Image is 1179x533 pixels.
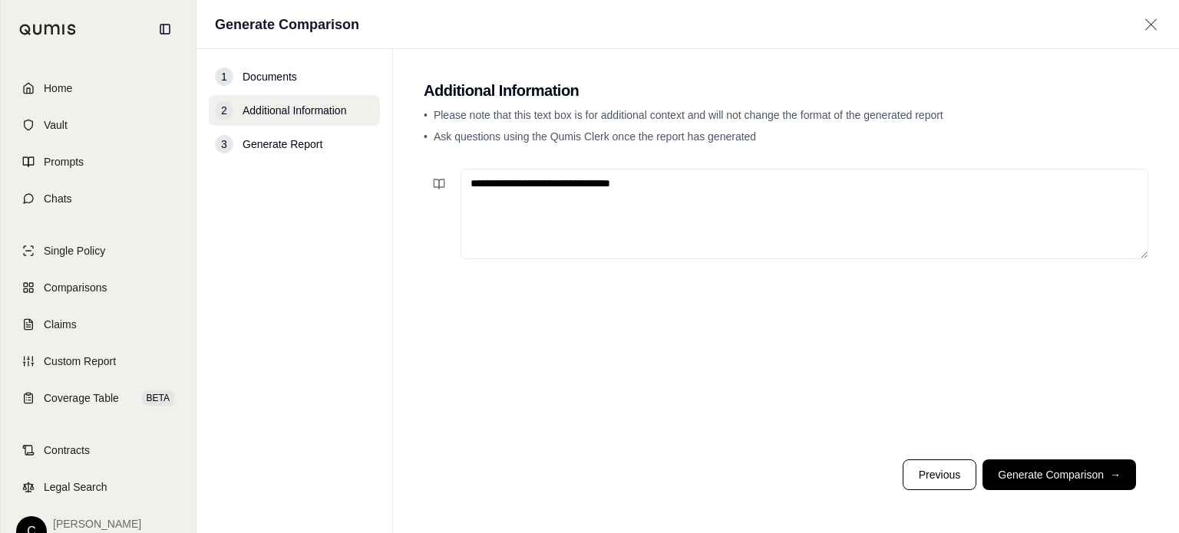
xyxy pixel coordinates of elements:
span: • [424,130,428,143]
button: Generate Comparison→ [982,459,1136,490]
span: Legal Search [44,479,107,495]
span: Custom Report [44,354,116,369]
span: Additional Information [243,103,346,118]
span: Please note that this text box is for additional context and will not change the format of the ge... [434,109,943,121]
a: Prompts [10,145,187,179]
span: Prompts [44,154,84,169]
span: Single Policy [44,243,105,258]
div: 2 [215,101,233,120]
h1: Generate Comparison [215,14,359,35]
button: Previous [903,459,976,490]
span: → [1110,467,1121,482]
a: Comparisons [10,271,187,304]
span: Coverage Table [44,390,119,406]
span: Contracts [44,443,90,458]
img: Qumis Logo [19,24,77,35]
div: 1 [215,67,233,86]
button: Collapse sidebar [153,17,177,41]
span: • [424,109,428,121]
span: Ask questions using the Qumis Clerk once the report has generated [434,130,756,143]
a: Single Policy [10,234,187,268]
a: Claims [10,308,187,341]
span: BETA [142,390,174,406]
div: 3 [215,135,233,153]
span: Home [44,81,72,96]
span: Comparisons [44,280,107,295]
span: Claims [44,317,77,332]
a: Coverage TableBETA [10,381,187,415]
span: Generate Report [243,137,322,152]
span: Documents [243,69,297,84]
a: Contracts [10,433,187,467]
a: Legal Search [10,470,187,504]
h2: Additional Information [424,80,1148,101]
a: Home [10,71,187,105]
a: Custom Report [10,344,187,378]
a: Vault [10,108,187,142]
span: [PERSON_NAME] [53,516,177,531]
a: Chats [10,182,187,216]
span: Chats [44,191,72,206]
span: Vault [44,117,68,133]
